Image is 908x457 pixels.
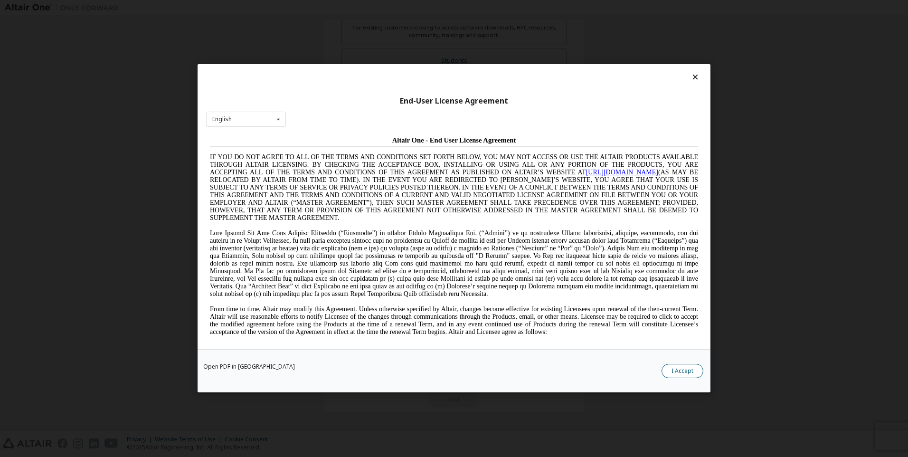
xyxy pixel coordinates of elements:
span: Altair One - End User License Agreement [186,4,310,11]
span: IF YOU DO NOT AGREE TO ALL OF THE TERMS AND CONDITIONS SET FORTH BELOW, YOU MAY NOT ACCESS OR USE... [4,21,492,89]
div: English [212,116,232,122]
span: From time to time, Altair may modify this Agreement. Unless otherwise specified by Altair, change... [4,173,492,203]
button: I Accept [662,364,703,379]
span: Lore Ipsumd Sit Ame Cons Adipisc Elitseddo (“Eiusmodte”) in utlabor Etdolo Magnaaliqua Eni. (“Adm... [4,97,492,165]
a: Open PDF in [GEOGRAPHIC_DATA] [203,364,295,370]
a: [URL][DOMAIN_NAME] [380,36,452,43]
div: End-User License Agreement [206,96,702,106]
